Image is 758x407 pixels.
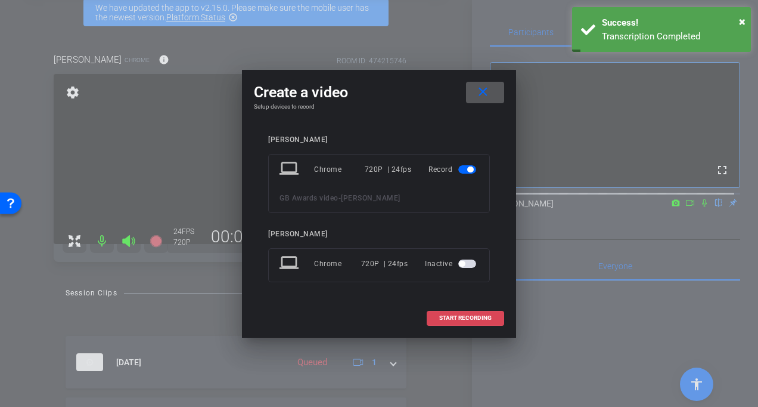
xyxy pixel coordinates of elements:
[439,315,492,321] span: START RECORDING
[314,253,361,275] div: Chrome
[279,159,301,180] mat-icon: laptop
[365,159,412,180] div: 720P | 24fps
[602,16,742,30] div: Success!
[739,14,745,29] span: ×
[341,194,400,202] span: [PERSON_NAME]
[279,194,338,202] span: GB Awards video
[279,253,301,275] mat-icon: laptop
[427,311,504,326] button: START RECORDING
[425,253,479,275] div: Inactive
[476,85,490,100] mat-icon: close
[739,13,745,30] button: Close
[338,194,341,202] span: -
[268,135,490,144] div: [PERSON_NAME]
[602,30,742,44] div: Transcription Completed
[254,103,504,110] h4: Setup devices to record
[428,159,479,180] div: Record
[254,82,504,103] div: Create a video
[268,230,490,239] div: [PERSON_NAME]
[361,253,408,275] div: 720P | 24fps
[314,159,365,180] div: Chrome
